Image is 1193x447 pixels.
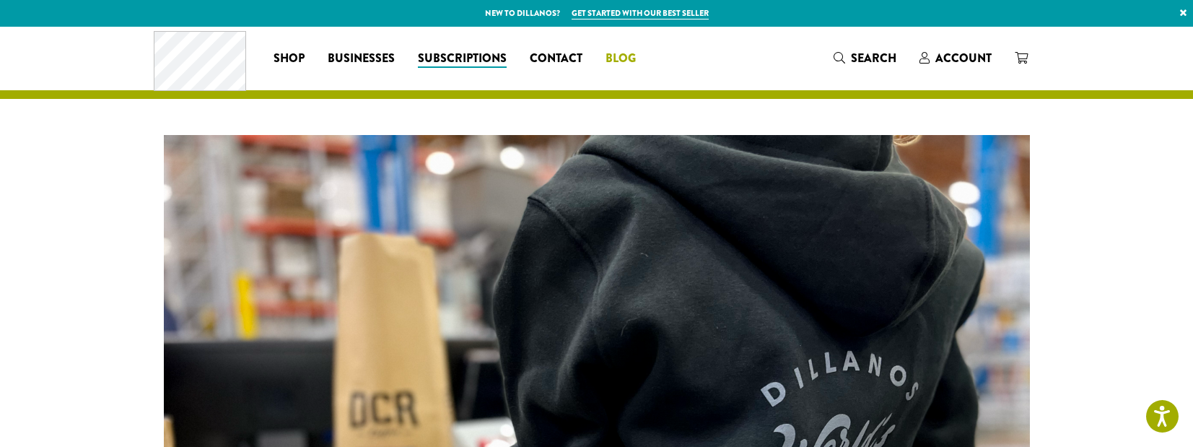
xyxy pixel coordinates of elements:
a: Shop [262,47,316,70]
span: Account [935,50,992,66]
span: Search [851,50,896,66]
a: Search [822,46,908,70]
span: Businesses [328,50,395,68]
span: Blog [606,50,636,68]
span: Subscriptions [418,50,507,68]
span: Contact [530,50,582,68]
a: Get started with our best seller [572,7,709,19]
span: Shop [274,50,305,68]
